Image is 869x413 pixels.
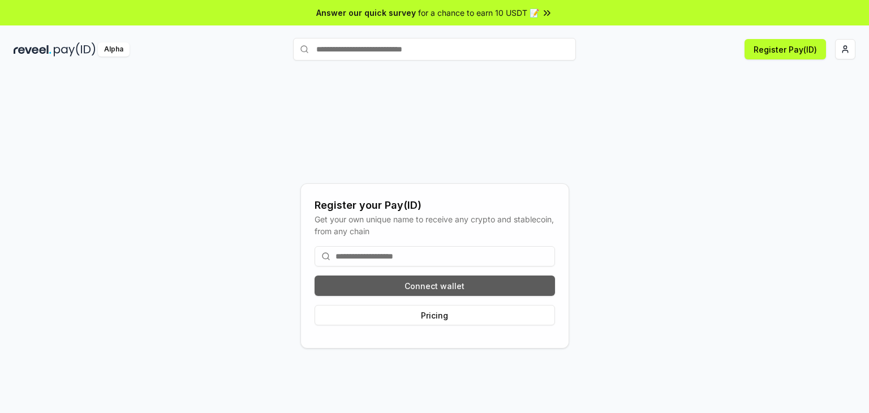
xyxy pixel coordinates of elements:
span: for a chance to earn 10 USDT 📝 [418,7,539,19]
div: Get your own unique name to receive any crypto and stablecoin, from any chain [315,213,555,237]
span: Answer our quick survey [316,7,416,19]
button: Pricing [315,305,555,325]
button: Register Pay(ID) [745,39,826,59]
button: Connect wallet [315,276,555,296]
img: pay_id [54,42,96,57]
div: Register your Pay(ID) [315,197,555,213]
img: reveel_dark [14,42,51,57]
div: Alpha [98,42,130,57]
